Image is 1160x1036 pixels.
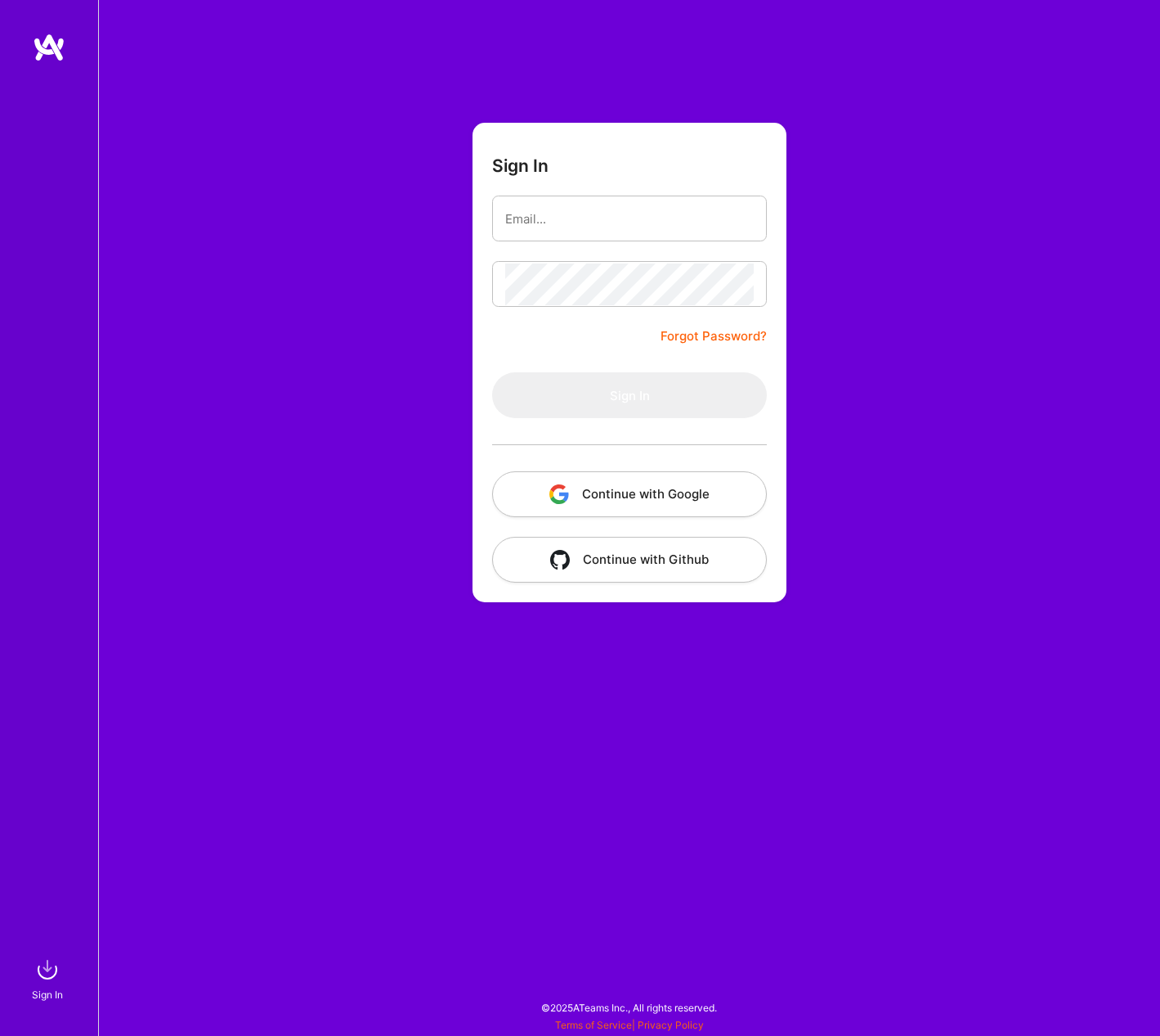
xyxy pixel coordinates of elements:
[34,953,64,1003] a: sign inSign In
[492,372,767,418] button: Sign In
[492,471,767,517] button: Continue with Google
[555,1019,704,1031] span: |
[492,155,549,176] h3: Sign In
[33,33,65,62] img: logo
[505,198,754,240] input: Email...
[31,953,64,986] img: sign in
[492,537,767,583] button: Continue with Github
[555,1019,632,1031] a: Terms of Service
[549,484,569,504] img: icon
[661,327,767,346] a: Forgot Password?
[98,987,1160,1028] div: © 2025 ATeams Inc., All rights reserved.
[638,1019,704,1031] a: Privacy Policy
[32,986,63,1003] div: Sign In
[550,550,570,570] img: icon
